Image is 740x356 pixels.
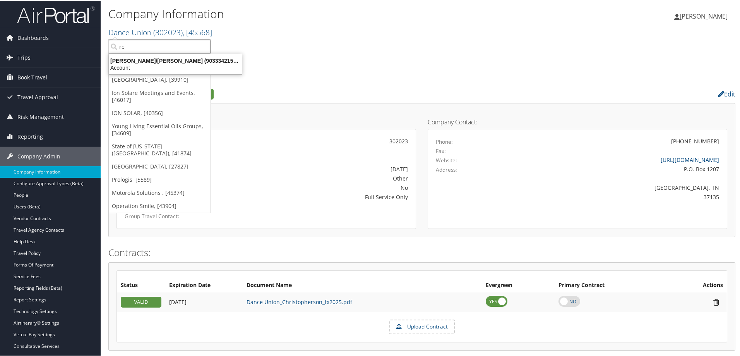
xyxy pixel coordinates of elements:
[510,192,719,200] div: 37135
[680,11,728,20] span: [PERSON_NAME]
[169,298,239,305] div: Add/Edit Date
[436,137,453,145] label: Phone:
[510,164,719,172] div: P.O. Box 1207
[17,107,64,126] span: Risk Management
[109,199,211,212] a: Operation Smile, [43904]
[510,183,719,191] div: [GEOGRAPHIC_DATA], TN
[436,156,457,163] label: Website:
[17,67,47,86] span: Book Travel
[436,165,457,173] label: Address:
[223,136,408,144] div: 302023
[668,278,727,292] th: Actions
[671,136,719,144] div: [PHONE_NUMBER]
[121,296,161,307] div: VALID
[390,320,454,333] label: Upload Contract
[108,26,212,37] a: Dance Union
[153,26,183,37] span: ( 302023 )
[17,87,58,106] span: Travel Approval
[108,86,522,100] h2: Company Profile:
[109,86,211,106] a: Ion Solare Meetings and Events, [46017]
[709,298,723,306] i: Remove Contract
[223,192,408,200] div: Full Service Only
[108,245,735,258] h2: Contracts:
[17,146,60,165] span: Company Admin
[247,298,352,305] a: Dance Union_Christopherson_fx2025.pdf
[104,57,247,64] div: [PERSON_NAME]/[PERSON_NAME] (9033342156), [21137]
[436,146,446,154] label: Fax:
[223,164,408,172] div: [DATE]
[117,278,165,292] th: Status
[109,119,211,139] a: Young Living Essential Oils Groups, [34609]
[183,26,212,37] span: , [ 45568 ]
[17,47,31,67] span: Trips
[428,118,727,124] h4: Company Contact:
[109,106,211,119] a: ION SOLAR, [40356]
[116,118,416,124] h4: Account Details:
[223,183,408,191] div: No
[125,212,211,219] label: Group Travel Contact:
[104,64,247,71] div: Account
[169,298,187,305] span: [DATE]
[109,139,211,159] a: State of [US_STATE] ([GEOGRAPHIC_DATA]), [41874]
[17,126,43,146] span: Reporting
[165,278,243,292] th: Expiration Date
[674,4,735,27] a: [PERSON_NAME]
[109,72,211,86] a: [GEOGRAPHIC_DATA], [39910]
[109,39,211,53] input: Search Accounts
[109,172,211,186] a: Prologis, [5589]
[243,278,482,292] th: Document Name
[109,159,211,172] a: [GEOGRAPHIC_DATA], [27827]
[718,89,735,98] a: Edit
[482,278,555,292] th: Evergreen
[661,155,719,163] a: [URL][DOMAIN_NAME]
[108,5,526,21] h1: Company Information
[223,174,408,182] div: Other
[555,278,668,292] th: Primary Contract
[17,28,49,47] span: Dashboards
[17,5,94,23] img: airportal-logo.png
[109,186,211,199] a: Motorola Solutions , [45374]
